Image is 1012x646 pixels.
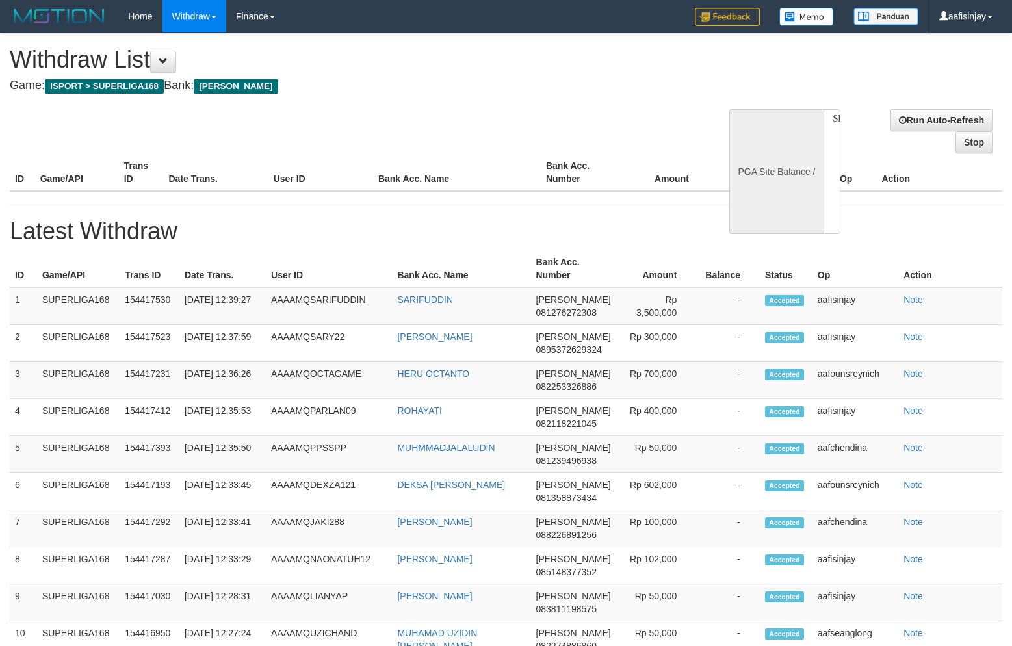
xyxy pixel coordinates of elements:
a: Note [903,480,923,490]
td: Rp 50,000 [621,584,696,621]
span: 082118221045 [536,419,597,429]
td: aafchendina [812,436,898,473]
td: [DATE] 12:33:45 [179,473,266,510]
th: Trans ID [120,250,179,287]
td: 2 [10,325,37,362]
td: SUPERLIGA168 [37,547,120,584]
td: 154417523 [120,325,179,362]
th: Action [876,154,1002,191]
img: panduan.png [853,8,918,25]
a: DEKSA [PERSON_NAME] [397,480,505,490]
td: 154417193 [120,473,179,510]
td: SUPERLIGA168 [37,287,120,325]
th: Bank Acc. Name [373,154,541,191]
a: Stop [955,131,993,153]
th: Amount [625,154,708,191]
td: AAAAMQNAONATUH12 [266,547,392,584]
td: - [696,325,760,362]
td: AAAAMQSARY22 [266,325,392,362]
td: 9 [10,584,37,621]
td: AAAAMQSARIFUDDIN [266,287,392,325]
span: 081358873434 [536,493,597,503]
td: AAAAMQJAKI288 [266,510,392,547]
td: aafchendina [812,510,898,547]
span: 081239496938 [536,456,597,466]
th: Game/API [37,250,120,287]
td: Rp 300,000 [621,325,696,362]
th: Op [835,154,876,191]
span: [PERSON_NAME] [536,294,611,305]
th: ID [10,154,35,191]
span: [PERSON_NAME] [536,554,611,564]
h1: Withdraw List [10,47,662,73]
img: Button%20Memo.svg [779,8,834,26]
td: 154417393 [120,436,179,473]
a: Note [903,294,923,305]
th: Bank Acc. Name [392,250,530,287]
td: - [696,399,760,436]
td: AAAAMQDEXZA121 [266,473,392,510]
span: [PERSON_NAME] [194,79,278,94]
td: Rp 50,000 [621,436,696,473]
td: AAAAMQLIANYAP [266,584,392,621]
td: 154417530 [120,287,179,325]
h1: Latest Withdraw [10,218,1002,244]
td: 3 [10,362,37,399]
span: [PERSON_NAME] [536,406,611,416]
span: [PERSON_NAME] [536,517,611,527]
span: Accepted [765,443,804,454]
td: aafisinjay [812,325,898,362]
a: HERU OCTANTO [397,368,469,379]
span: [PERSON_NAME] [536,480,611,490]
span: 081276272308 [536,307,597,318]
a: Note [903,368,923,379]
th: ID [10,250,37,287]
td: aafounsreynich [812,362,898,399]
td: 6 [10,473,37,510]
td: 154417287 [120,547,179,584]
td: 154417412 [120,399,179,436]
a: Note [903,628,923,638]
td: 4 [10,399,37,436]
td: 1 [10,287,37,325]
a: Note [903,554,923,564]
td: [DATE] 12:39:27 [179,287,266,325]
a: Note [903,443,923,453]
td: AAAAMQPARLAN09 [266,399,392,436]
td: [DATE] 12:37:59 [179,325,266,362]
a: ROHAYATI [397,406,441,416]
td: SUPERLIGA168 [37,584,120,621]
th: Op [812,250,898,287]
a: Note [903,331,923,342]
td: Rp 102,000 [621,547,696,584]
span: Accepted [765,517,804,528]
span: [PERSON_NAME] [536,368,611,379]
td: aafisinjay [812,287,898,325]
td: - [696,584,760,621]
td: 7 [10,510,37,547]
th: User ID [266,250,392,287]
td: 8 [10,547,37,584]
td: SUPERLIGA168 [37,399,120,436]
span: Accepted [765,480,804,491]
td: [DATE] 12:33:29 [179,547,266,584]
td: - [696,473,760,510]
a: [PERSON_NAME] [397,554,472,564]
span: Accepted [765,295,804,306]
td: [DATE] 12:28:31 [179,584,266,621]
td: SUPERLIGA168 [37,325,120,362]
th: Trans ID [119,154,164,191]
td: [DATE] 12:36:26 [179,362,266,399]
td: - [696,362,760,399]
img: Feedback.jpg [695,8,760,26]
a: SARIFUDDIN [397,294,453,305]
a: Note [903,406,923,416]
th: Bank Acc. Number [541,154,625,191]
span: Accepted [765,369,804,380]
th: Action [898,250,1002,287]
span: [PERSON_NAME] [536,591,611,601]
a: [PERSON_NAME] [397,591,472,601]
td: 154417030 [120,584,179,621]
span: [PERSON_NAME] [536,628,611,638]
a: [PERSON_NAME] [397,517,472,527]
